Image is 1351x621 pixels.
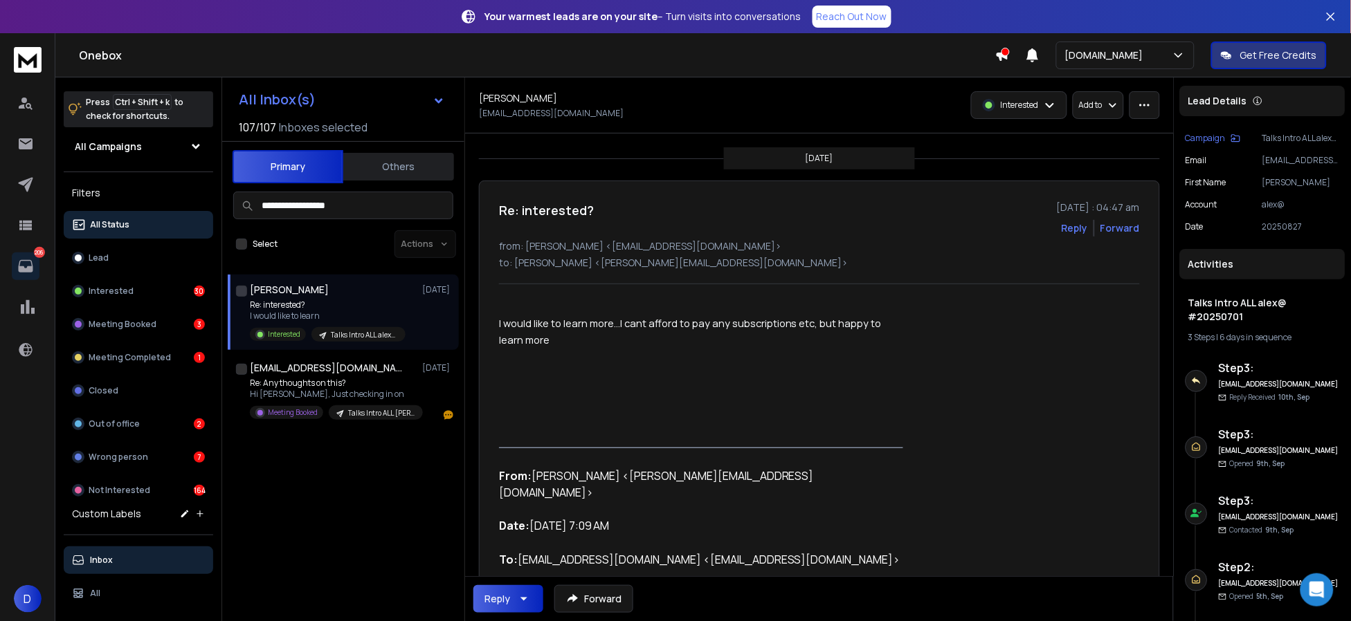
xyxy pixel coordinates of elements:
[113,94,172,110] span: Ctrl + Shift + k
[1230,525,1294,535] p: Contacted
[279,119,368,136] h3: Inboxes selected
[1186,155,1207,166] p: Email
[485,10,801,24] p: – Turn visits into conversations
[1188,94,1247,108] p: Lead Details
[1240,48,1317,62] p: Get Free Credits
[233,150,343,183] button: Primary
[64,377,213,405] button: Closed
[194,452,205,463] div: 7
[484,592,510,606] div: Reply
[89,418,140,429] p: Out of office
[1219,559,1340,575] h6: Step 2 :
[268,329,300,340] p: Interested
[1300,573,1334,606] div: Open Intercom Messenger
[1065,48,1149,62] p: [DOMAIN_NAME]
[422,284,453,295] p: [DATE]
[194,485,205,496] div: 164
[1186,133,1241,144] button: Campaign
[239,119,276,136] span: 107 / 107
[1219,512,1340,522] h6: [EMAIL_ADDRESS][DOMAIN_NAME]
[89,452,148,463] p: Wrong person
[250,361,402,375] h1: [EMAIL_ADDRESS][DOMAIN_NAME]
[268,407,318,418] p: Meeting Booked
[14,47,42,73] img: logo
[72,507,141,521] h3: Custom Labels
[1219,578,1340,588] h6: [EMAIL_ADDRESS][DOMAIN_NAME]
[422,362,453,373] p: [DATE]
[806,153,833,164] p: [DATE]
[1186,133,1226,144] p: Campaign
[89,252,109,263] p: Lead
[1230,591,1284,602] p: Opened
[1062,221,1088,235] button: Reply
[1100,221,1140,235] div: Forward
[1186,177,1226,188] p: First Name
[499,468,532,483] span: From:
[499,256,1140,270] p: to: [PERSON_NAME] <[PERSON_NAME][EMAIL_ADDRESS][DOMAIN_NAME]>
[499,552,518,567] b: To:
[89,319,156,330] p: Meeting Booked
[250,283,329,297] h1: [PERSON_NAME]
[1219,492,1340,509] h6: Step 3 :
[348,408,415,418] p: Talks Intro ALL [PERSON_NAME]@ [PERSON_NAME]@ #1-C1-0606
[64,580,213,607] button: All
[1188,332,1337,343] div: |
[473,585,543,613] button: Reply
[239,93,316,106] h1: All Inbox(s)
[90,219,129,230] p: All Status
[1262,155,1340,166] p: [EMAIL_ADDRESS][DOMAIN_NAME]
[64,183,213,203] h3: Filters
[554,585,633,613] button: Forward
[64,476,213,504] button: Not Interested164
[1219,379,1340,389] h6: [EMAIL_ADDRESS][DOMAIN_NAME]
[499,518,900,600] span: AM [EMAIL_ADDRESS][DOMAIN_NAME] <[EMAIL_ADDRESS][DOMAIN_NAME]> interested?
[479,108,624,119] p: [EMAIL_ADDRESS][DOMAIN_NAME]
[1230,392,1310,402] p: Reply Received
[228,86,456,113] button: All Inbox(s)
[485,10,658,23] strong: Your warmest leads are on your site
[499,468,814,533] span: [PERSON_NAME] <[PERSON_NAME][EMAIL_ADDRESS][DOMAIN_NAME]> [DATE] 7:09
[75,140,142,154] h1: All Campaigns
[499,518,529,533] b: Date:
[1186,221,1204,232] p: Date
[79,47,995,64] h1: Onebox
[64,546,213,574] button: Inbox
[1219,445,1340,456] h6: [EMAIL_ADDRESS][DOMAIN_NAME]
[1057,201,1140,214] p: [DATE] : 04:47 am
[1262,133,1340,144] p: Talks Intro ALL alex@ #20250701
[1220,331,1292,343] span: 6 days in sequence
[817,10,887,24] p: Reach Out Now
[12,252,39,280] a: 206
[1266,525,1294,535] span: 9th, Sep
[253,239,278,250] label: Select
[194,352,205,363] div: 1
[1262,177,1340,188] p: [PERSON_NAME]
[1257,458,1285,468] span: 9th, Sep
[1262,199,1340,210] p: alex@
[1257,591,1284,601] span: 5th, Sep
[90,588,100,599] p: All
[194,319,205,330] div: 3
[1001,100,1039,111] p: Interested
[343,151,454,182] button: Others
[1262,221,1340,232] p: 20250827
[64,443,213,471] button: Wrong person7
[1211,41,1327,69] button: Get Free Credits
[64,410,213,438] button: Out of office2
[89,385,118,396] p: Closed
[14,585,42,613] button: D
[1279,392,1310,402] span: 10th, Sep
[250,299,406,310] p: Re: interested?
[1186,199,1217,210] p: Account
[64,244,213,272] button: Lead
[90,555,113,566] p: Inbox
[64,310,213,338] button: Meeting Booked3
[1188,296,1337,324] h1: Talks Intro ALL alex@ #20250701
[34,247,45,258] p: 206
[194,418,205,429] div: 2
[1219,360,1340,376] h6: Step 3 :
[64,344,213,371] button: Meeting Completed1
[331,330,397,340] p: Talks Intro ALL alex@ #20250701
[1180,249,1345,279] div: Activities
